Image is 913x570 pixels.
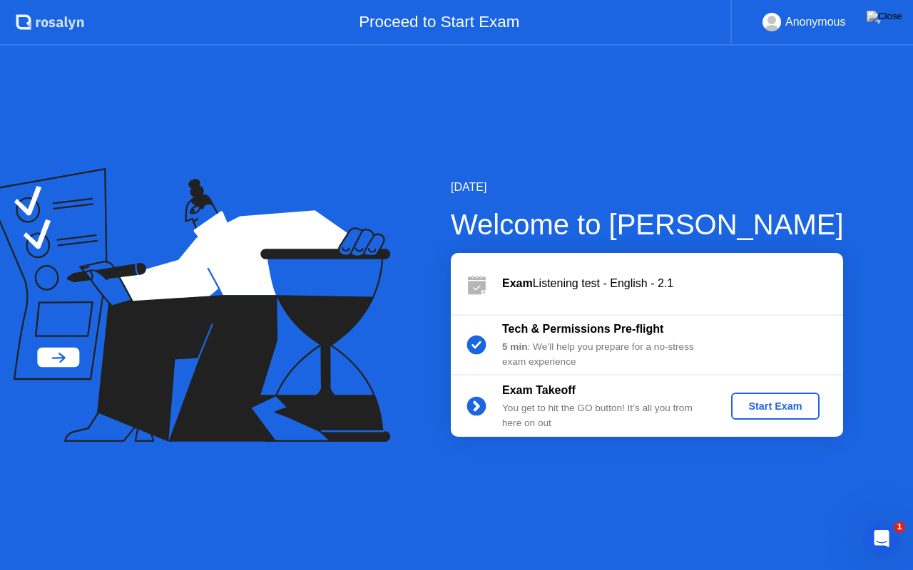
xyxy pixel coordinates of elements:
div: You get to hit the GO button! It’s all you from here on out [502,401,708,430]
b: Tech & Permissions Pre-flight [502,323,663,335]
b: Exam [502,277,533,289]
img: Close [867,11,902,22]
div: : We’ll help you prepare for a no-stress exam experience [502,340,708,369]
button: Start Exam [731,393,819,420]
b: 5 min [502,341,528,352]
span: 1 [894,522,905,533]
b: Exam Takeoff [502,384,576,396]
div: [DATE] [451,179,844,196]
div: Welcome to [PERSON_NAME] [451,203,844,246]
div: Listening test - English - 2.1 [502,275,843,292]
iframe: Intercom live chat [864,522,899,556]
div: Start Exam [737,400,813,412]
div: Anonymous [785,13,846,31]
